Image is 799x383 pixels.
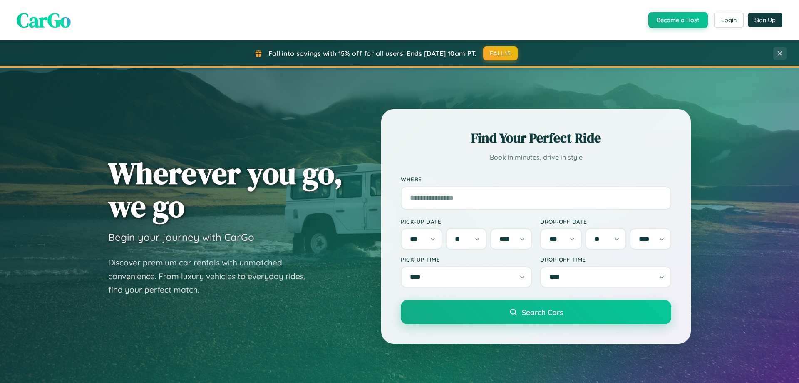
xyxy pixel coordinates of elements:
p: Book in minutes, drive in style [401,151,671,163]
button: Become a Host [648,12,708,28]
span: Fall into savings with 15% off for all users! Ends [DATE] 10am PT. [268,49,477,58]
h1: Wherever you go, we go [108,157,343,223]
button: Login [714,13,744,28]
label: Pick-up Date [401,218,532,225]
label: Where [401,176,671,183]
label: Pick-up Time [401,256,532,263]
p: Discover premium car rentals with unmatched convenience. From luxury vehicles to everyday rides, ... [108,256,316,297]
h3: Begin your journey with CarGo [108,231,254,243]
h2: Find Your Perfect Ride [401,129,671,147]
button: Sign Up [748,13,782,27]
span: Search Cars [522,308,563,317]
label: Drop-off Time [540,256,671,263]
button: Search Cars [401,300,671,324]
span: CarGo [17,6,71,34]
label: Drop-off Date [540,218,671,225]
button: FALL15 [483,46,518,60]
